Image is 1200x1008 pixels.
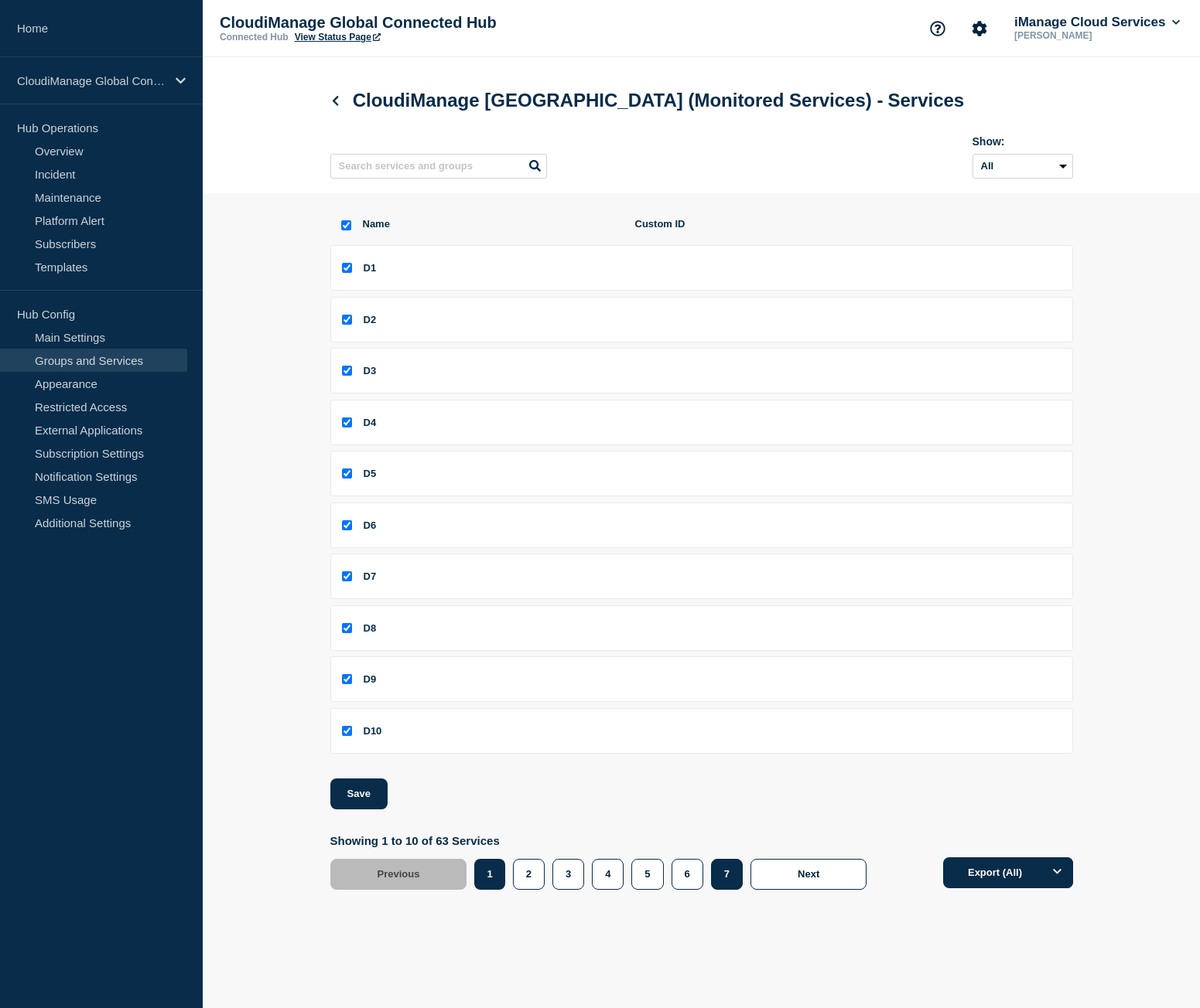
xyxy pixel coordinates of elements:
[363,218,617,233] span: Name
[364,417,377,428] span: D4
[973,135,1073,148] div: Show:
[1042,857,1073,888] button: Options
[342,263,352,273] input: D1 checkbox
[342,623,352,633] input: D8 checkbox
[973,154,1073,179] select: Archived
[798,868,819,880] span: Next
[330,859,467,890] button: Previous
[711,859,743,890] button: 7
[220,32,289,43] p: Connected Hub
[330,778,388,809] button: Save
[474,859,504,890] button: 1
[295,32,381,43] a: View Status Page
[353,90,965,111] span: Services
[364,570,377,582] span: D7
[1011,30,1172,41] p: [PERSON_NAME]
[552,859,584,890] button: 3
[341,220,351,230] input: select all checkbox
[750,859,867,890] button: Next
[330,834,875,847] p: Showing 1 to 10 of 63 Services
[364,725,382,737] span: D10
[17,74,166,87] p: CloudiManage Global Connected Hub
[342,417,352,427] input: D4 checkbox
[631,859,663,890] button: 5
[943,857,1073,888] button: Export (All)
[342,674,352,684] input: D9 checkbox
[353,90,884,111] span: CloudiManage [GEOGRAPHIC_DATA] (Monitored Services) -
[364,314,377,325] span: D2
[672,859,703,890] button: 6
[364,365,377,376] span: D3
[364,519,377,531] span: D6
[513,859,545,890] button: 2
[342,315,352,325] input: D2 checkbox
[921,12,954,45] button: Support
[364,673,377,685] span: D9
[330,154,547,179] input: Search services and groups
[364,468,377,479] span: D5
[342,726,352,736] input: D10 checkbox
[364,622,377,634] span: D8
[635,218,1065,233] span: Custom ID
[220,14,529,32] p: CloudiManage Global Connected Hub
[364,262,377,274] span: D1
[342,520,352,530] input: D6 checkbox
[592,859,624,890] button: 4
[378,868,420,880] span: Previous
[963,12,996,45] button: Account settings
[342,468,352,478] input: D5 checkbox
[1011,15,1183,30] button: iManage Cloud Services
[342,571,352,581] input: D7 checkbox
[342,366,352,376] input: D3 checkbox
